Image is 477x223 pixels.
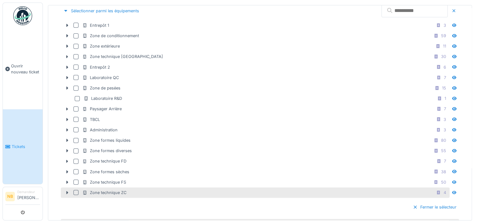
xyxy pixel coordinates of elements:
[82,106,122,112] div: Paysager Arrière
[82,54,163,60] div: Zone technique [GEOGRAPHIC_DATA]
[445,95,446,101] div: 1
[82,64,110,70] div: Entrepôt 2
[13,6,32,25] img: Badge_color-CXgf-gQk.svg
[444,64,446,70] div: 6
[444,117,446,123] div: 3
[444,190,446,196] div: 4
[442,85,446,91] div: 15
[84,95,122,101] div: Laboratoire R&D
[443,43,446,49] div: 11
[441,137,446,143] div: 80
[3,109,43,184] a: Tickets
[82,85,120,91] div: Zone de pesées
[82,169,129,175] div: Zone formes sèches
[444,127,446,133] div: 3
[82,43,120,49] div: Zone extérieure
[3,29,43,109] a: Ouvrir nouveau ticket
[444,158,446,164] div: 7
[17,190,40,194] div: Demandeur
[82,127,118,133] div: Administration
[441,179,446,185] div: 50
[441,54,446,60] div: 30
[444,106,446,112] div: 7
[82,22,109,28] div: Entrepôt 1
[82,137,131,143] div: Zone formes liquides
[5,190,40,205] a: NB Demandeur[PERSON_NAME]
[444,22,446,28] div: 3
[410,203,459,211] div: Fermer le sélecteur
[82,158,126,164] div: Zone technique FD
[444,75,446,81] div: 7
[82,33,139,39] div: Zone de conditionnement
[441,169,446,175] div: 38
[12,144,40,150] span: Tickets
[441,148,446,154] div: 55
[17,190,40,203] li: [PERSON_NAME]
[82,75,119,81] div: Laboratoire QC
[441,33,446,39] div: 59
[82,148,132,154] div: Zone formes diverses
[5,192,15,201] li: NB
[82,117,100,123] div: TBCL
[11,63,40,75] span: Ouvrir nouveau ticket
[61,7,142,15] div: Sélectionner parmi les équipements
[82,179,126,185] div: Zone technique FS
[82,190,126,196] div: Zone technique ZC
